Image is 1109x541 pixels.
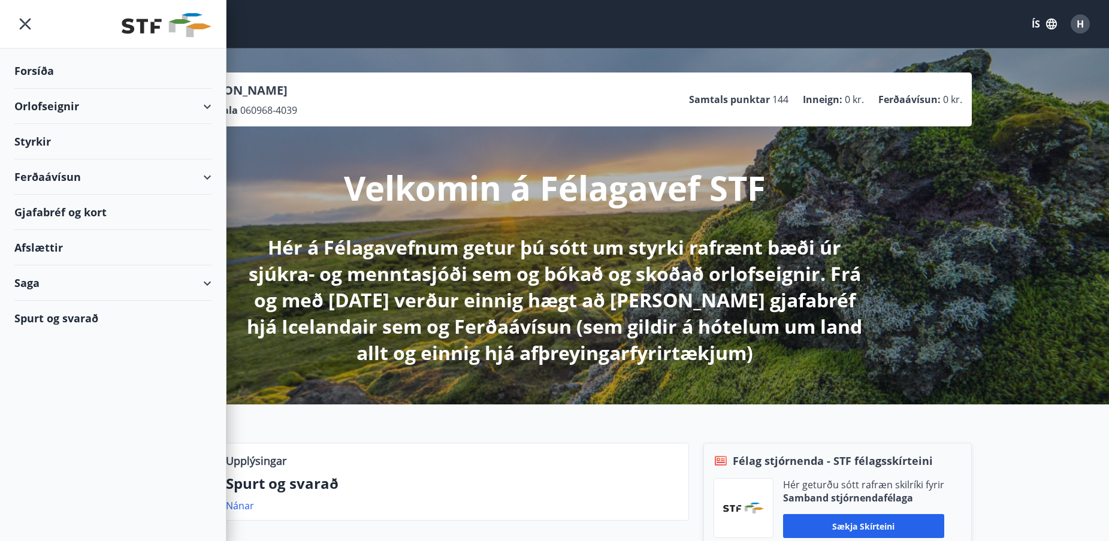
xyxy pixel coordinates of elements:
span: Félag stjórnenda - STF félagsskírteini [733,453,933,469]
div: Afslættir [14,230,211,265]
p: Inneign : [803,93,842,106]
a: Nánar [226,499,254,512]
p: Velkomin á Félagavef STF [344,165,766,210]
p: [PERSON_NAME] [191,82,297,99]
p: Upplýsingar [226,453,286,469]
div: Saga [14,265,211,301]
div: Forsíða [14,53,211,89]
span: H [1077,17,1084,31]
img: vjCaq2fThgY3EUYqSgpjEiBg6WP39ov69hlhuPVN.png [723,503,764,513]
span: 0 kr. [943,93,962,106]
span: 144 [772,93,788,106]
div: Gjafabréf og kort [14,195,211,230]
p: Samtals punktar [689,93,770,106]
div: Styrkir [14,124,211,159]
p: Spurt og svarað [226,473,679,494]
img: union_logo [122,13,211,37]
span: 0 kr. [845,93,864,106]
span: 060968-4039 [240,104,297,117]
div: Orlofseignir [14,89,211,124]
button: menu [14,13,36,35]
p: Hér geturðu sótt rafræn skilríki fyrir [783,478,944,491]
p: Ferðaávísun : [878,93,941,106]
p: Hér á Félagavefnum getur þú sótt um styrki rafrænt bæði úr sjúkra- og menntasjóði sem og bókað og... [238,234,871,366]
p: Samband stjórnendafélaga [783,491,944,504]
button: Sækja skírteini [783,514,944,538]
button: ÍS [1025,13,1063,35]
div: Spurt og svarað [14,301,211,336]
div: Ferðaávísun [14,159,211,195]
button: H [1066,10,1095,38]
